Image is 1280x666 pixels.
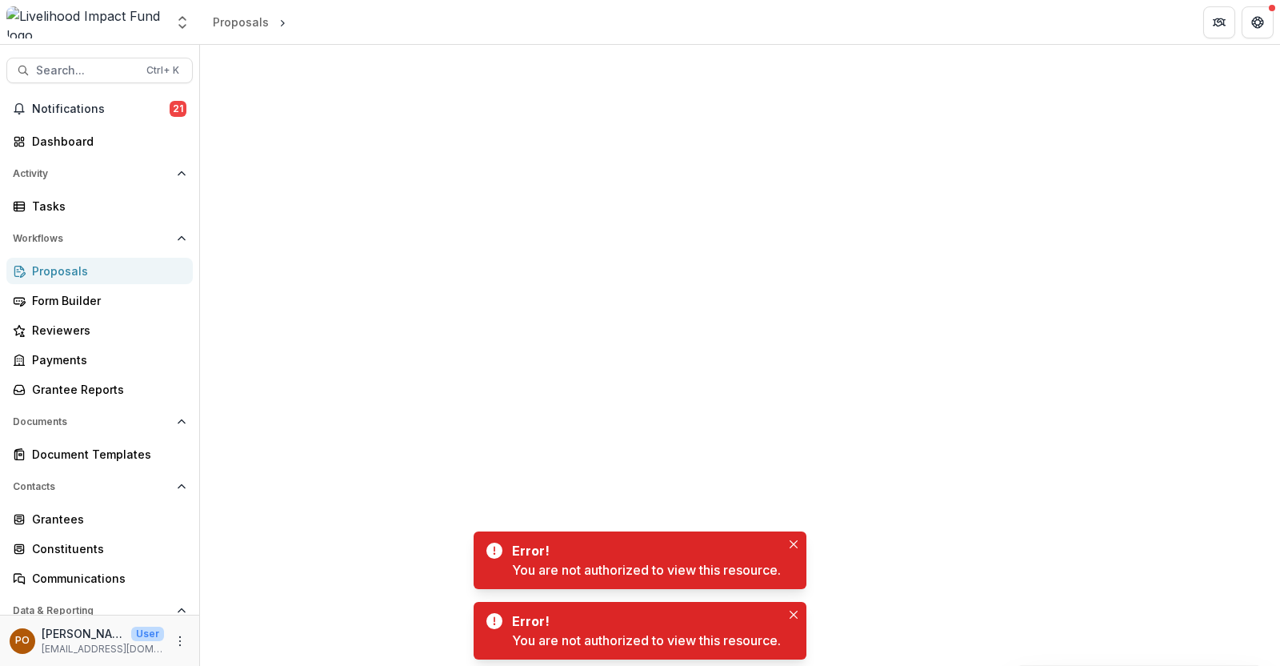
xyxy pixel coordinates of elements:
a: Payments [6,347,193,373]
span: 21 [170,101,186,117]
div: Error! [512,541,774,560]
a: Grantee Reports [6,376,193,403]
span: Data & Reporting [13,605,170,616]
div: Grantee Reports [32,381,180,398]
button: Open Contacts [6,474,193,499]
a: Grantees [6,506,193,532]
a: Proposals [6,258,193,284]
a: Communications [6,565,193,592]
p: [PERSON_NAME] [42,625,125,642]
a: Proposals [206,10,275,34]
p: User [131,627,164,641]
img: Livelihood Impact Fund logo [6,6,165,38]
div: Ctrl + K [143,62,182,79]
a: Dashboard [6,128,193,154]
a: Document Templates [6,441,193,467]
span: Search... [36,64,137,78]
button: More [170,632,190,651]
button: Open Workflows [6,226,193,251]
div: You are not authorized to view this resource. [512,560,781,580]
button: Open Data & Reporting [6,598,193,624]
div: Dashboard [32,133,180,150]
div: Proposals [32,263,180,279]
button: Search... [6,58,193,83]
button: Close [784,605,803,624]
a: Form Builder [6,287,193,314]
a: Constituents [6,536,193,562]
div: Proposals [213,14,269,30]
button: Notifications21 [6,96,193,122]
div: Peige Omondi [15,636,30,646]
span: Activity [13,168,170,179]
div: Form Builder [32,292,180,309]
span: Workflows [13,233,170,244]
span: Notifications [32,102,170,116]
nav: breadcrumb [206,10,290,34]
span: Contacts [13,481,170,492]
div: You are not authorized to view this resource. [512,631,781,650]
div: Constituents [32,540,180,557]
button: Open Documents [6,409,193,435]
button: Open entity switcher [171,6,194,38]
span: Documents [13,416,170,427]
div: Payments [32,351,180,368]
button: Get Help [1242,6,1274,38]
div: Error! [512,612,774,631]
div: Reviewers [32,322,180,339]
a: Tasks [6,193,193,219]
div: Communications [32,570,180,587]
div: Tasks [32,198,180,215]
button: Close [784,535,803,554]
div: Grantees [32,511,180,528]
button: Open Activity [6,161,193,187]
a: Reviewers [6,317,193,343]
button: Partners [1203,6,1235,38]
p: [EMAIL_ADDRESS][DOMAIN_NAME] [42,642,164,656]
div: Document Templates [32,446,180,463]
